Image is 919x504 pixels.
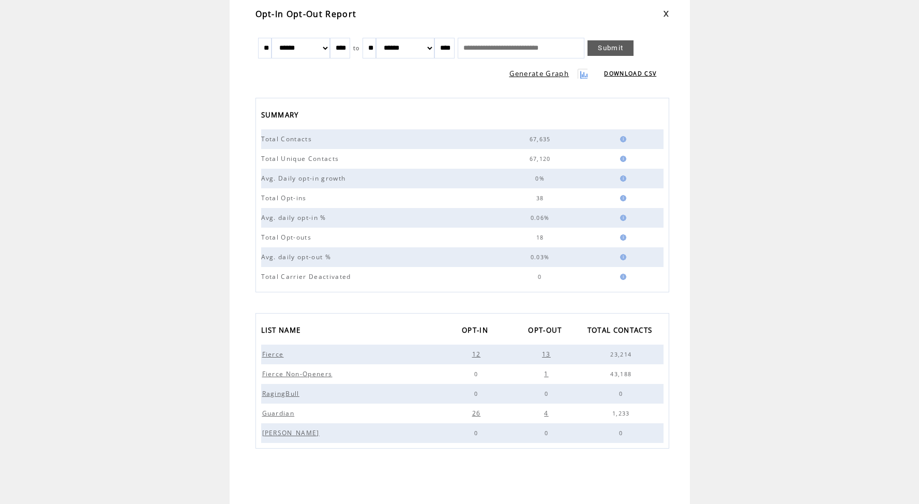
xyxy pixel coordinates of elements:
span: Avg. daily opt-in % [261,213,329,222]
span: 0 [474,390,480,397]
span: TOTAL CONTACTS [587,323,655,340]
img: help.gif [617,215,626,221]
a: OPT-IN [462,322,493,339]
span: 13 [542,350,553,359]
span: Fierce Non-Openers [262,369,335,378]
span: 1 [544,369,551,378]
img: help.gif [617,254,626,260]
a: 12 [471,350,485,357]
span: 0 [619,429,625,437]
img: help.gif [617,274,626,280]
span: Guardian [262,409,297,418]
span: Opt-In Opt-Out Report [255,8,357,20]
a: DOWNLOAD CSV [604,70,656,77]
span: Fierce [262,350,287,359]
span: 0 [474,429,480,437]
span: Total Opt-outs [261,233,314,242]
span: 67,120 [530,155,553,162]
span: OPT-OUT [528,323,564,340]
span: Total Unique Contacts [261,154,342,163]
a: RagingBull [261,389,303,396]
span: 0.03% [531,254,552,261]
a: Guardian [261,409,298,416]
a: 1 [543,369,552,377]
span: 0 [545,429,551,437]
a: Fierce [261,350,288,357]
span: 23,214 [610,351,634,358]
span: 43,188 [610,370,634,378]
span: 1,233 [612,410,632,417]
span: Total Contacts [261,135,315,143]
img: help.gif [617,136,626,142]
img: help.gif [617,195,626,201]
a: Generate Graph [509,69,569,78]
span: [PERSON_NAME] [262,428,322,437]
a: Submit [587,40,634,56]
span: 4 [544,409,551,418]
img: help.gif [617,156,626,162]
span: Avg. daily opt-out % [261,253,334,261]
span: OPT-IN [462,323,491,340]
span: LIST NAME [261,323,304,340]
span: 67,635 [530,136,553,143]
span: 12 [472,350,484,359]
span: 38 [536,195,547,202]
span: Total Opt-ins [261,194,309,202]
span: Total Carrier Deactivated [261,272,354,281]
span: 0 [538,273,544,280]
a: Fierce Non-Openers [261,369,336,377]
img: help.gif [617,175,626,182]
img: help.gif [617,234,626,241]
a: LIST NAME [261,322,306,339]
span: 0 [545,390,551,397]
span: Avg. Daily opt-in growth [261,174,349,183]
span: SUMMARY [261,108,302,125]
a: 13 [541,350,554,357]
span: 18 [536,234,547,241]
span: to [353,45,360,52]
span: 0% [535,175,547,182]
a: 26 [471,409,485,416]
a: 4 [543,409,552,416]
span: 0.06% [531,214,552,221]
a: OPT-OUT [528,322,567,339]
span: 0 [619,390,625,397]
a: TOTAL CONTACTS [587,322,658,339]
a: [PERSON_NAME] [261,428,323,436]
span: 26 [472,409,484,418]
span: RagingBull [262,389,302,398]
span: 0 [474,370,480,378]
